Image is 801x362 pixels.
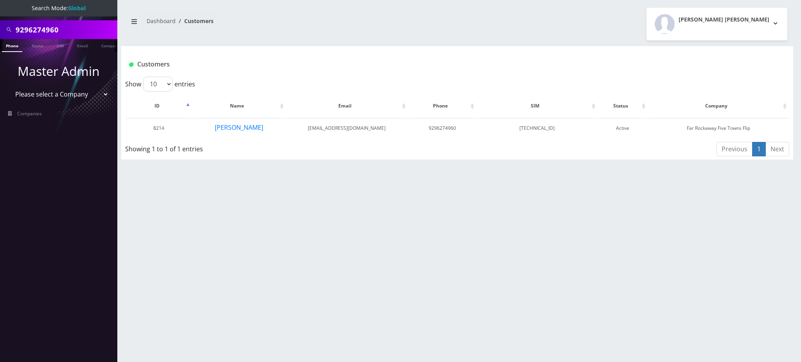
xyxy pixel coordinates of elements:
li: Customers [176,17,214,25]
a: Name [28,39,47,51]
div: Showing 1 to 1 of 1 entries [125,141,396,154]
td: 9296274960 [408,118,476,138]
h2: [PERSON_NAME] [PERSON_NAME] [679,16,769,23]
td: 8214 [126,118,192,138]
td: [TECHNICAL_ID] [477,118,597,138]
a: Next [765,142,789,156]
th: Phone: activate to sort column ascending [408,95,476,117]
th: ID: activate to sort column descending [126,95,192,117]
th: Email: activate to sort column ascending [286,95,408,117]
th: Company: activate to sort column ascending [648,95,788,117]
select: Showentries [143,77,172,91]
td: Active [598,118,648,138]
td: Far Rockaway Five Towns Flip [648,118,788,138]
td: [EMAIL_ADDRESS][DOMAIN_NAME] [286,118,408,138]
h1: Customers [129,61,674,68]
a: 1 [752,142,766,156]
a: Previous [717,142,753,156]
a: Company [97,39,124,51]
nav: breadcrumb [127,13,451,35]
th: Name: activate to sort column ascending [192,95,285,117]
span: Search Mode: [32,4,86,12]
th: Status: activate to sort column ascending [598,95,648,117]
strong: Global [68,4,86,12]
a: Dashboard [147,17,176,25]
button: [PERSON_NAME] [PERSON_NAME] [647,8,787,40]
a: Phone [2,39,22,52]
input: Search All Companies [16,22,115,37]
span: Companies [17,110,42,117]
button: [PERSON_NAME] [214,122,264,133]
th: SIM: activate to sort column ascending [477,95,597,117]
label: Show entries [125,77,195,91]
a: SIM [53,39,68,51]
a: Email [73,39,92,51]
